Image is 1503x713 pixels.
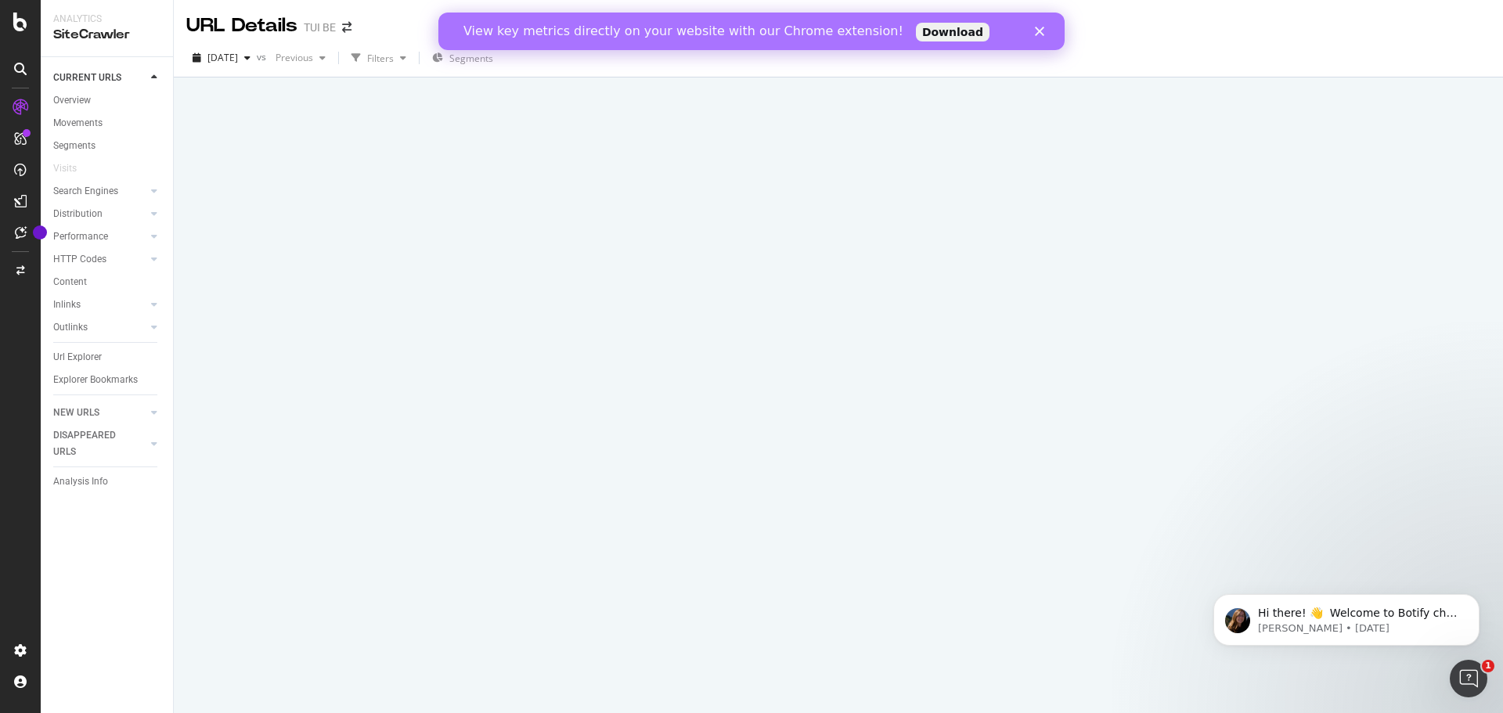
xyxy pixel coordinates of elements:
[68,45,267,121] span: Hi there! 👋 Welcome to Botify chat support! Have a question? Reply to this message and our team w...
[53,372,138,388] div: Explorer Bookmarks
[304,20,336,35] div: TUI BE
[53,115,103,131] div: Movements
[53,229,108,245] div: Performance
[53,251,106,268] div: HTTP Codes
[53,427,146,460] a: DISAPPEARED URLS
[1190,561,1503,671] iframe: Intercom notifications message
[53,138,96,154] div: Segments
[257,50,269,63] span: vs
[207,51,238,64] span: 2025 Sep. 22nd
[1482,660,1494,672] span: 1
[186,13,297,39] div: URL Details
[53,319,88,336] div: Outlinks
[53,372,162,388] a: Explorer Bookmarks
[53,251,146,268] a: HTTP Codes
[53,183,146,200] a: Search Engines
[53,13,160,26] div: Analytics
[597,14,612,23] div: Close
[53,206,146,222] a: Distribution
[53,297,81,313] div: Inlinks
[68,60,270,74] p: Message from Laura, sent 24w ago
[53,70,121,86] div: CURRENT URLS
[53,319,146,336] a: Outlinks
[53,274,162,290] a: Content
[53,229,146,245] a: Performance
[53,160,92,177] a: Visits
[426,45,499,70] button: Segments
[269,45,332,70] button: Previous
[53,115,162,131] a: Movements
[53,297,146,313] a: Inlinks
[53,274,87,290] div: Content
[53,349,162,366] a: Url Explorer
[33,225,47,239] div: Tooltip anchor
[269,51,313,64] span: Previous
[53,26,160,44] div: SiteCrawler
[342,22,351,33] div: arrow-right-arrow-left
[1450,660,1487,697] iframe: Intercom live chat
[53,183,118,200] div: Search Engines
[367,52,394,65] div: Filters
[53,474,108,490] div: Analysis Info
[53,160,77,177] div: Visits
[53,405,146,421] a: NEW URLS
[53,427,132,460] div: DISAPPEARED URLS
[53,349,102,366] div: Url Explorer
[53,405,99,421] div: NEW URLS
[53,92,162,109] a: Overview
[53,206,103,222] div: Distribution
[53,70,146,86] a: CURRENT URLS
[449,52,493,65] span: Segments
[53,138,162,154] a: Segments
[53,92,91,109] div: Overview
[186,45,257,70] button: [DATE]
[53,474,162,490] a: Analysis Info
[345,45,413,70] button: Filters
[438,13,1065,50] iframe: Intercom live chat banner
